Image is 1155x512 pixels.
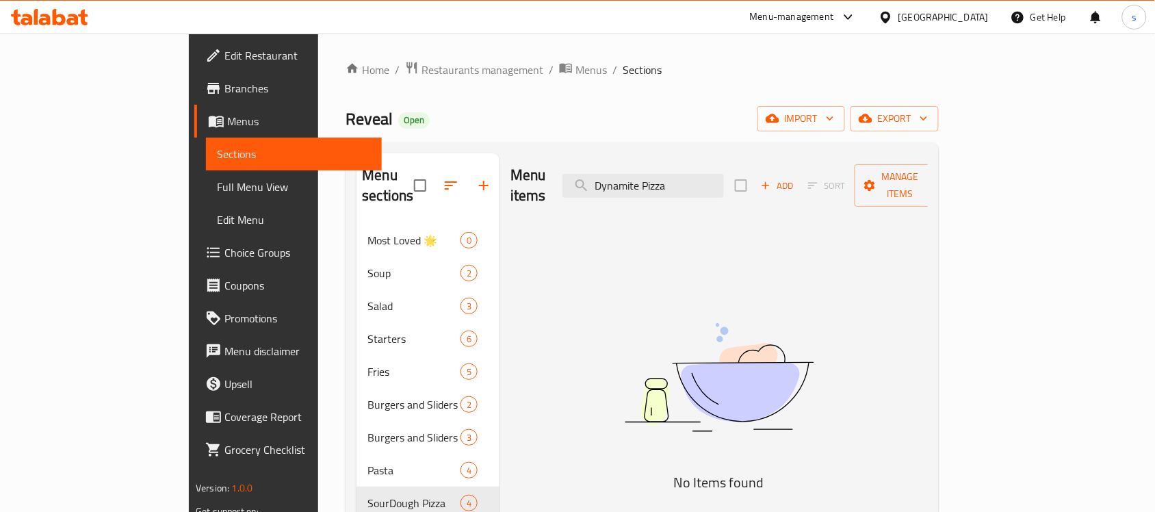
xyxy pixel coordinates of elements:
span: Edit Restaurant [224,47,371,64]
span: Choice Groups [224,244,371,261]
a: Menu disclaimer [194,335,382,368]
span: Burgers and Sliders (Chicken) [367,429,460,446]
button: import [757,106,845,131]
span: Sections [217,146,371,162]
div: Burgers and Sliders (Beef)2 [356,388,499,421]
button: Add section [467,169,500,202]
a: Choice Groups [194,236,382,269]
div: Most Loved 🌟0 [356,224,499,257]
div: Fries5 [356,355,499,388]
div: Salad3 [356,290,499,322]
span: export [861,110,928,127]
a: Sections [206,138,382,170]
span: 3 [461,431,477,444]
span: Menu disclaimer [224,343,371,359]
div: items [460,429,478,446]
span: Most Loved 🌟 [367,232,460,248]
span: Promotions [224,310,371,327]
span: Soup [367,265,460,281]
span: Pasta [367,462,460,478]
span: s [1132,10,1137,25]
span: 4 [461,464,477,477]
a: Coverage Report [194,400,382,433]
a: Menus [194,105,382,138]
span: Menus [575,62,607,78]
div: items [460,265,478,281]
div: Menu-management [750,9,834,25]
span: Fries [367,363,460,380]
a: Coupons [194,269,382,302]
div: items [460,232,478,248]
div: items [460,462,478,478]
span: 4 [461,497,477,510]
h2: Menu items [510,165,546,206]
a: Grocery Checklist [194,433,382,466]
span: Salad [367,298,460,314]
div: Pasta4 [356,454,499,487]
li: / [612,62,617,78]
span: Burgers and Sliders (Beef) [367,396,460,413]
a: Upsell [194,368,382,400]
span: Select all sections [406,171,434,200]
span: Sort sections [434,169,467,202]
div: items [460,298,478,314]
span: Menus [227,113,371,129]
a: Edit Restaurant [194,39,382,72]
span: Upsell [224,376,371,392]
div: Burgers and Sliders (Chicken)3 [356,421,499,454]
a: Branches [194,72,382,105]
a: Full Menu View [206,170,382,203]
button: export [851,106,939,131]
div: items [460,396,478,413]
span: SourDough Pizza [367,495,460,511]
div: Starters6 [356,322,499,355]
span: 6 [461,333,477,346]
span: Version: [196,479,229,497]
span: Starters [367,331,460,347]
button: Manage items [855,164,946,207]
nav: breadcrumb [346,61,938,79]
span: Manage items [866,168,935,203]
span: Full Menu View [217,179,371,195]
span: Branches [224,80,371,97]
span: Coupons [224,277,371,294]
h2: Menu sections [362,165,413,206]
span: Restaurants management [421,62,543,78]
span: Sections [623,62,662,78]
img: dish.svg [548,287,890,468]
span: Coverage Report [224,409,371,425]
span: 0 [461,234,477,247]
span: import [768,110,834,127]
a: Restaurants management [405,61,543,79]
div: items [460,495,478,511]
h5: No Items found [548,472,890,494]
span: 1.0.0 [232,479,253,497]
span: 3 [461,300,477,313]
div: items [460,363,478,380]
span: 2 [461,267,477,280]
input: search [562,174,724,198]
div: Open [398,112,430,129]
a: Edit Menu [206,203,382,236]
span: 2 [461,398,477,411]
button: Add [755,175,799,196]
a: Promotions [194,302,382,335]
span: 5 [461,366,477,379]
div: [GEOGRAPHIC_DATA] [898,10,989,25]
span: Edit Menu [217,212,371,228]
span: Open [398,114,430,126]
span: Grocery Checklist [224,441,371,458]
span: Sort items [799,175,855,196]
li: / [549,62,554,78]
span: Add [759,178,796,194]
a: Menus [559,61,607,79]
